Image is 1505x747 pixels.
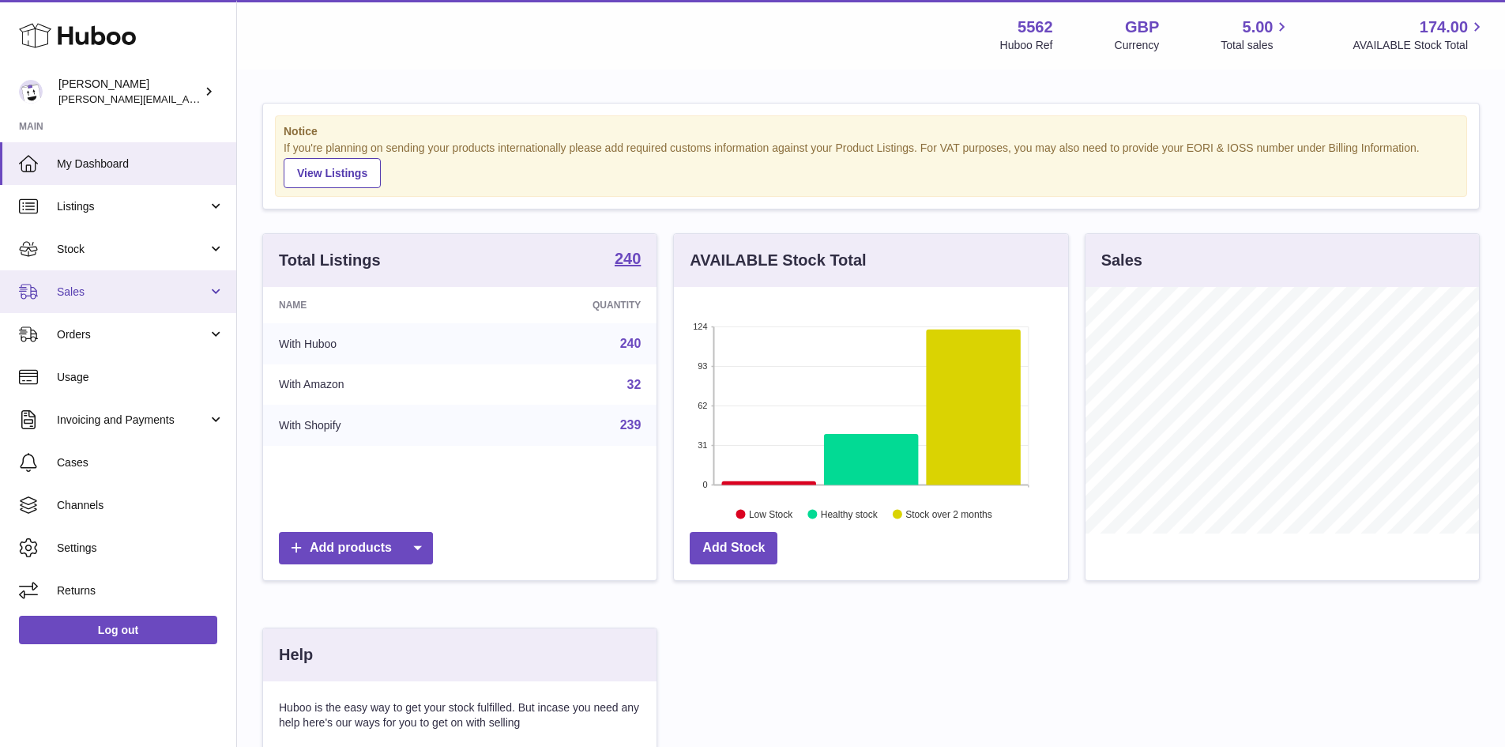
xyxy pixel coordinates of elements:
text: 62 [698,401,708,410]
span: Cases [57,455,224,470]
a: Add products [279,532,433,564]
text: Stock over 2 months [906,508,992,519]
h3: AVAILABLE Stock Total [690,250,866,271]
a: 240 [620,337,642,350]
text: 93 [698,361,708,371]
span: Settings [57,541,224,556]
strong: GBP [1125,17,1159,38]
text: Healthy stock [821,508,879,519]
span: Total sales [1221,38,1291,53]
th: Name [263,287,479,323]
div: Huboo Ref [1000,38,1053,53]
span: Usage [57,370,224,385]
span: 174.00 [1420,17,1468,38]
h3: Sales [1101,250,1142,271]
a: 240 [615,251,641,270]
span: [PERSON_NAME][EMAIL_ADDRESS][DOMAIN_NAME] [58,92,317,105]
text: 0 [703,480,708,489]
strong: 240 [615,251,641,266]
div: [PERSON_NAME] [58,77,201,107]
th: Quantity [479,287,657,323]
text: 31 [698,440,708,450]
div: Currency [1115,38,1160,53]
a: Add Stock [690,532,777,564]
img: ketan@vasanticosmetics.com [19,80,43,104]
h3: Total Listings [279,250,381,271]
td: With Huboo [263,323,479,364]
td: With Shopify [263,405,479,446]
span: Sales [57,285,208,300]
span: Channels [57,498,224,513]
text: Low Stock [749,508,793,519]
strong: Notice [284,124,1458,139]
span: Orders [57,327,208,342]
span: AVAILABLE Stock Total [1353,38,1486,53]
p: Huboo is the easy way to get your stock fulfilled. But incase you need any help here's our ways f... [279,700,641,730]
a: View Listings [284,158,381,188]
td: With Amazon [263,364,479,406]
span: Stock [57,242,208,257]
div: If you're planning on sending your products internationally please add required customs informati... [284,141,1458,188]
a: 32 [627,378,642,391]
h3: Help [279,644,313,666]
text: 124 [693,322,707,331]
span: My Dashboard [57,157,224,172]
span: Invoicing and Payments [57,413,208,428]
span: 5.00 [1243,17,1274,38]
a: Log out [19,616,217,644]
strong: 5562 [1018,17,1053,38]
a: 239 [620,418,642,432]
a: 174.00 AVAILABLE Stock Total [1353,17,1486,53]
span: Returns [57,583,224,598]
span: Listings [57,199,208,214]
a: 5.00 Total sales [1221,17,1291,53]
